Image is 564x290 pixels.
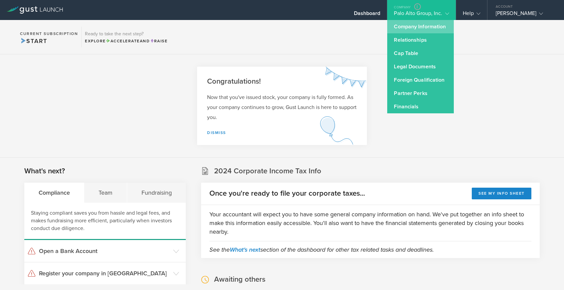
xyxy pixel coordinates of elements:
div: Fundraising [127,183,186,203]
div: Compliance [24,183,84,203]
h2: Current Subscription [20,32,78,36]
div: Explore [85,38,167,44]
div: [PERSON_NAME] [496,10,552,20]
a: Dismiss [207,130,226,135]
a: What's next [230,246,260,253]
div: Help [463,10,480,20]
h2: Once you're ready to file your corporate taxes... [209,189,365,198]
p: Your accountant will expect you to have some general company information on hand. We've put toget... [209,210,531,236]
h2: Congratulations! [207,77,357,86]
h3: Ready to take the next step? [85,32,167,36]
h3: Open a Bank Account [39,247,170,255]
span: Raise [150,39,167,43]
h2: 2024 Corporate Income Tax Info [214,166,321,176]
div: Team [84,183,127,203]
div: Dashboard [354,10,381,20]
span: Accelerate [106,39,140,43]
span: and [106,39,150,43]
h2: Awaiting others [214,275,265,284]
h2: What's next? [24,166,65,176]
h3: Register your company in [GEOGRAPHIC_DATA] [39,269,170,278]
div: Staying compliant saves you from hassle and legal fees, and makes fundraising more efficient, par... [24,203,186,240]
div: Palo Alto Group, Inc. [394,10,449,20]
p: Now that you've issued stock, your company is fully formed. As your company continues to grow, Gu... [207,92,357,122]
button: See my info sheet [472,188,531,199]
span: Start [20,37,47,45]
div: Ready to take the next step?ExploreAccelerateandRaise [81,27,171,47]
em: See the section of the dashboard for other tax related tasks and deadlines. [209,246,434,253]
